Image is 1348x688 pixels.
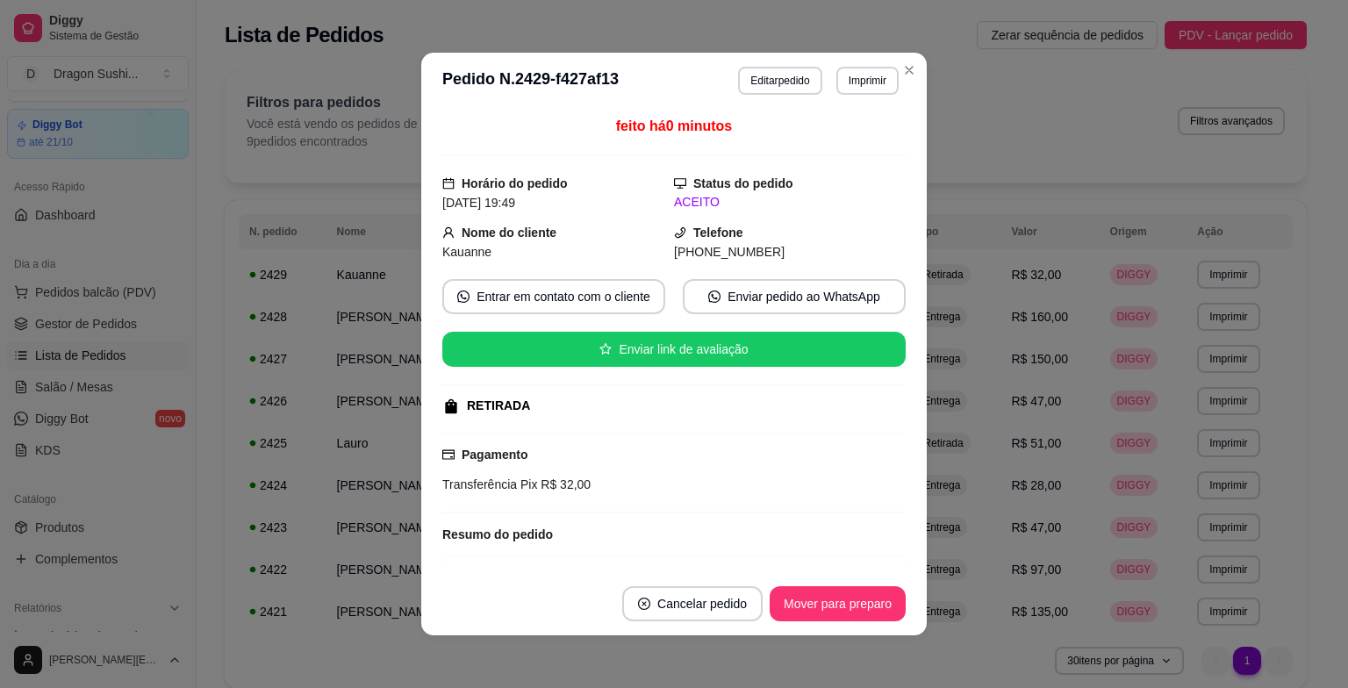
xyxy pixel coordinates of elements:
[442,67,619,95] h3: Pedido N. 2429-f427af13
[616,118,732,133] span: feito há 0 minutos
[442,177,455,190] span: calendar
[738,67,821,95] button: Editarpedido
[770,586,906,621] button: Mover para preparo
[462,448,527,462] strong: Pagamento
[674,226,686,239] span: phone
[442,448,455,461] span: credit-card
[537,477,591,491] span: R$ 32,00
[442,279,665,314] button: whats-appEntrar em contato com o cliente
[683,279,906,314] button: whats-appEnviar pedido ao WhatsApp
[674,177,686,190] span: desktop
[442,477,537,491] span: Transferência Pix
[442,332,906,367] button: starEnviar link de avaliação
[442,245,491,259] span: Kauanne
[693,226,743,240] strong: Telefone
[442,226,455,239] span: user
[622,586,763,621] button: close-circleCancelar pedido
[467,397,530,415] div: RETIRADA
[708,290,721,303] span: whats-app
[599,343,612,355] span: star
[674,193,906,211] div: ACEITO
[895,56,923,84] button: Close
[457,290,470,303] span: whats-app
[450,563,848,584] div: Temaki hot Kani
[442,527,553,541] strong: Resumo do pedido
[674,245,785,259] span: [PHONE_NUMBER]
[836,67,899,95] button: Imprimir
[442,196,515,210] span: [DATE] 19:49
[693,176,793,190] strong: Status do pedido
[638,598,650,610] span: close-circle
[462,176,568,190] strong: Horário do pedido
[462,226,556,240] strong: Nome do cliente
